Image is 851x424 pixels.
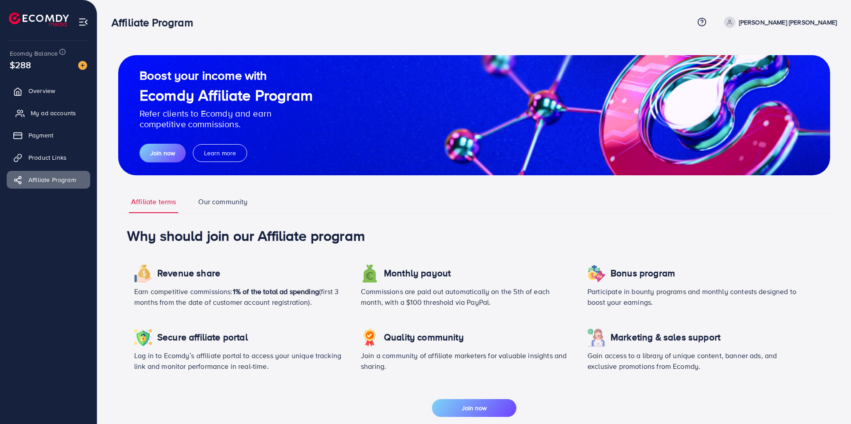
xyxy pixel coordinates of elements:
iframe: Chat [813,384,844,417]
a: Product Links [7,149,90,166]
span: Overview [28,86,55,95]
a: [PERSON_NAME] [PERSON_NAME] [720,16,837,28]
span: Ecomdy Balance [10,49,58,58]
h4: Marketing & sales support [611,332,720,343]
h1: Ecomdy Affiliate Program [140,86,313,105]
span: $288 [10,58,32,71]
h4: Bonus program [611,268,675,279]
img: guide [118,55,830,175]
span: 1% of the total ad spending [233,287,319,296]
h4: Quality community [384,332,464,343]
img: icon revenue share [587,265,605,283]
span: Join now [150,149,175,157]
span: Product Links [28,153,67,162]
p: Participate in bounty programs and monthly contests designed to boost your earnings. [587,286,800,307]
p: [PERSON_NAME] [PERSON_NAME] [739,17,837,28]
h4: Secure affiliate portal [157,332,248,343]
h2: Boost your income with [140,68,313,83]
a: Our community [196,197,250,213]
p: Refer clients to Ecomdy and earn [140,108,313,119]
button: Join now [140,144,186,162]
a: Overview [7,82,90,100]
h4: Monthly payout [384,268,451,279]
img: icon revenue share [361,329,379,347]
button: Join now [432,399,516,417]
p: competitive commissions. [140,119,313,129]
h3: Affiliate Program [112,16,200,29]
img: image [78,61,87,70]
a: Affiliate terms [129,197,178,213]
img: icon revenue share [587,329,605,347]
img: icon revenue share [361,265,379,283]
a: Payment [7,126,90,144]
h4: Revenue share [157,268,220,279]
a: Affiliate Program [7,171,90,189]
a: My ad accounts [7,104,90,122]
img: icon revenue share [134,265,152,283]
span: My ad accounts [31,109,76,117]
h1: Why should join our Affiliate program [127,227,821,244]
img: menu [78,17,88,27]
p: Join a community of affiliate marketers for valuable insights and sharing. [361,350,573,372]
img: icon revenue share [134,329,152,347]
p: Earn competitive commissions: (first 3 months from the date of customer account registration). [134,286,347,307]
img: logo [9,12,69,26]
span: Payment [28,131,53,140]
span: Join now [462,404,487,412]
p: Log in to Ecomdy’s affiliate portal to access your unique tracking link and monitor performance i... [134,350,347,372]
button: Learn more [193,144,247,162]
p: Commissions are paid out automatically on the 5th of each month, with a $100 threshold via PayPal. [361,286,573,307]
span: Affiliate Program [28,175,76,184]
p: Gain access to a library of unique content, banner ads, and exclusive promotions from Ecomdy. [587,350,800,372]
